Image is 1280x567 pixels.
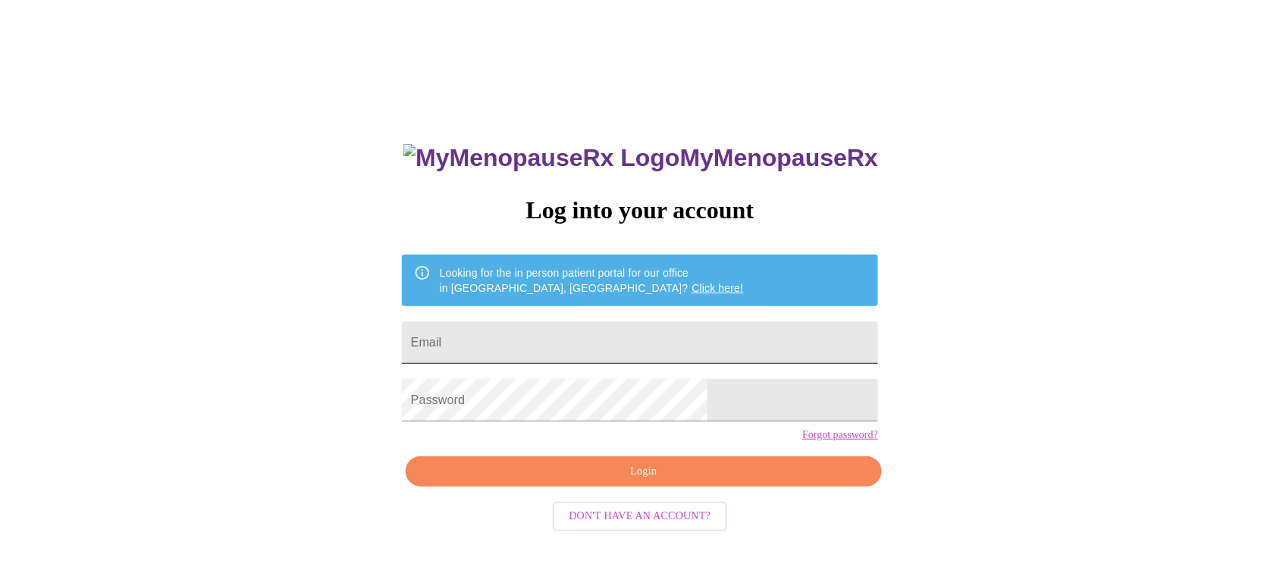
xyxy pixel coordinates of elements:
img: MyMenopauseRx Logo [403,144,679,172]
button: Login [406,456,882,487]
button: Don't have an account? [553,502,728,531]
a: Forgot password? [802,429,878,441]
h3: Log into your account [402,196,878,224]
a: Click here! [692,282,744,294]
a: Don't have an account? [549,509,732,522]
span: Login [423,462,864,481]
span: Don't have an account? [569,507,711,526]
div: Looking for the in person patient portal for our office in [GEOGRAPHIC_DATA], [GEOGRAPHIC_DATA]? [440,259,744,302]
h3: MyMenopauseRx [403,144,878,172]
